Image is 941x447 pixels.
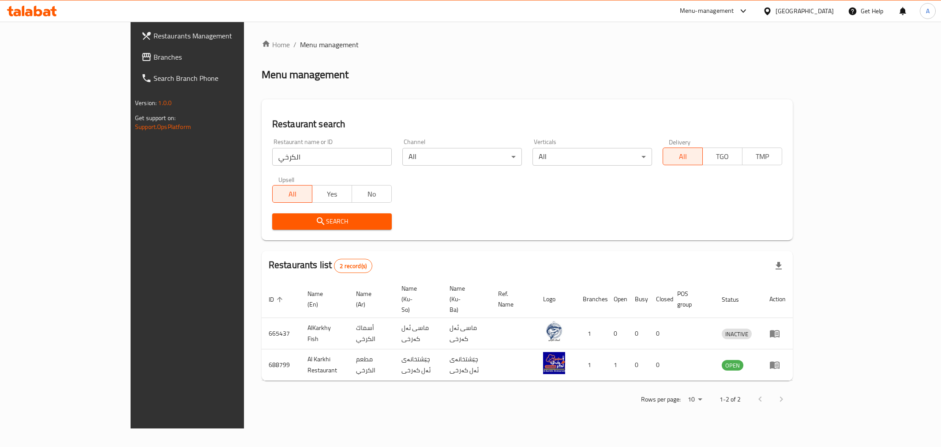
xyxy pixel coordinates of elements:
td: ماسی ئەل کەرخی [394,318,442,349]
span: Get support on: [135,112,176,124]
span: TGO [706,150,739,163]
td: أسماك الكرخي [349,318,394,349]
td: 0 [649,318,670,349]
button: All [272,185,312,203]
th: Open [607,280,628,318]
span: 2 record(s) [334,262,372,270]
button: No [352,185,392,203]
div: All [402,148,522,166]
div: INACTIVE [722,329,752,339]
a: Restaurants Management [134,25,288,46]
p: Rows per page: [641,394,681,405]
span: ID [269,294,285,305]
td: Al Karkhi Restaurant [300,349,349,381]
td: 0 [628,349,649,381]
div: Menu-management [680,6,734,16]
a: Search Branch Phone [134,68,288,89]
button: All [663,148,703,165]
h2: Menu management [262,68,349,82]
span: Name (Ku-Ba) [450,283,480,315]
span: Ref. Name [498,288,526,310]
span: Version: [135,97,157,109]
button: TMP [742,148,782,165]
span: No [356,188,388,201]
th: Action [762,280,793,318]
span: 1.0.0 [158,97,172,109]
div: [GEOGRAPHIC_DATA] [776,6,834,16]
span: POS group [677,288,704,310]
span: Name (En) [307,288,338,310]
div: Rows per page: [684,393,705,406]
button: Search [272,213,392,230]
span: Status [722,294,750,305]
span: Name (Ku-So) [401,283,432,315]
span: Yes [316,188,349,201]
label: Delivery [669,139,691,145]
span: Name (Ar) [356,288,384,310]
label: Upsell [278,176,295,182]
th: Logo [536,280,576,318]
input: Search for restaurant name or ID.. [272,148,392,166]
td: 0 [649,349,670,381]
span: Search [279,216,385,227]
div: Menu [769,360,786,370]
img: Al Karkhi Restaurant [543,352,565,374]
p: 1-2 of 2 [720,394,741,405]
a: Branches [134,46,288,68]
h2: Restaurant search [272,117,782,131]
span: Search Branch Phone [154,73,281,83]
td: 1 [607,349,628,381]
span: INACTIVE [722,329,752,339]
td: AlKarkhy Fish [300,318,349,349]
th: Closed [649,280,670,318]
span: OPEN [722,360,743,371]
th: Branches [576,280,607,318]
span: All [276,188,309,201]
nav: breadcrumb [262,39,793,50]
div: Export file [768,255,789,277]
span: All [667,150,699,163]
table: enhanced table [262,280,793,381]
span: Branches [154,52,281,62]
div: Total records count [334,259,372,273]
img: AlKarkhy Fish [543,321,565,343]
div: All [532,148,652,166]
span: Restaurants Management [154,30,281,41]
td: 1 [576,349,607,381]
span: Menu management [300,39,359,50]
span: A [926,6,930,16]
td: 1 [576,318,607,349]
button: Yes [312,185,352,203]
th: Busy [628,280,649,318]
td: چێشتخانەی ئەل کەرخی [394,349,442,381]
td: چێشتخانەی ئەل کەرخی [442,349,491,381]
div: Menu [769,328,786,339]
span: TMP [746,150,779,163]
h2: Restaurants list [269,258,372,273]
td: 0 [628,318,649,349]
a: Support.OpsPlatform [135,121,191,133]
td: مطعم الكرخي [349,349,394,381]
button: TGO [702,148,742,165]
td: ماسی ئەل کەرخی [442,318,491,349]
li: / [293,39,296,50]
td: 0 [607,318,628,349]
